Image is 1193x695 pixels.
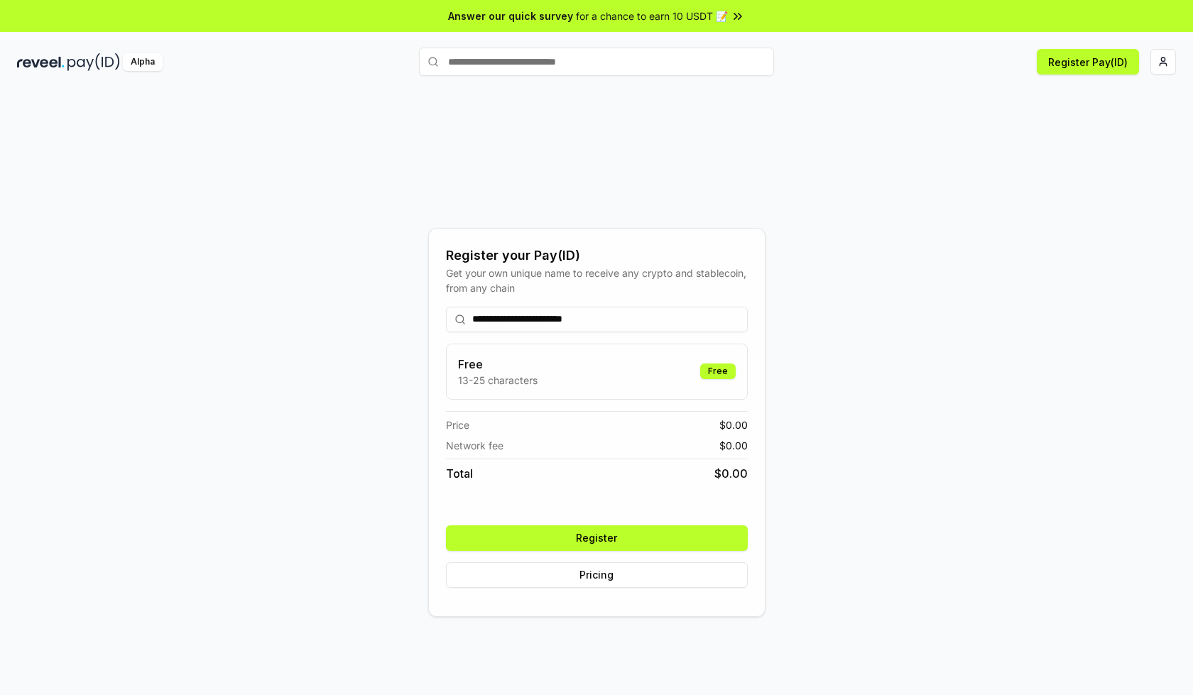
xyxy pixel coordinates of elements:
div: Get your own unique name to receive any crypto and stablecoin, from any chain [446,266,748,295]
div: Register your Pay(ID) [446,246,748,266]
div: Free [700,363,736,379]
span: $ 0.00 [714,465,748,482]
img: pay_id [67,53,120,71]
span: $ 0.00 [719,417,748,432]
button: Register Pay(ID) [1037,49,1139,75]
button: Register [446,525,748,551]
button: Pricing [446,562,748,588]
span: $ 0.00 [719,438,748,453]
h3: Free [458,356,538,373]
span: Network fee [446,438,503,453]
span: for a chance to earn 10 USDT 📝 [576,9,728,23]
span: Total [446,465,473,482]
img: reveel_dark [17,53,65,71]
div: Alpha [123,53,163,71]
p: 13-25 characters [458,373,538,388]
span: Answer our quick survey [448,9,573,23]
span: Price [446,417,469,432]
